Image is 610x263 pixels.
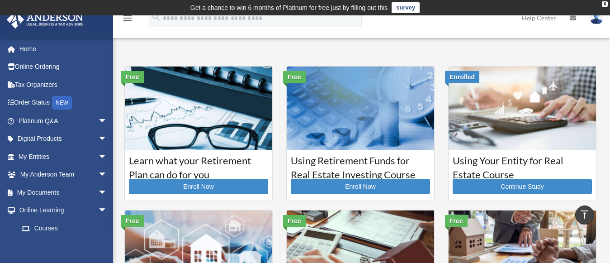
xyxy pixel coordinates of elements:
a: menu [122,16,133,24]
span: arrow_drop_down [98,130,116,148]
span: arrow_drop_down [98,112,116,130]
a: Courses [13,219,116,237]
i: vertical_align_top [579,209,590,220]
div: Free [121,71,144,83]
a: Enroll Now [291,179,430,194]
img: User Pic [590,11,603,24]
h3: Using Retirement Funds for Real Estate Investing Course [291,154,430,177]
div: Free [283,71,306,83]
div: close [602,1,608,7]
span: arrow_drop_down [98,148,116,166]
a: Online Learningarrow_drop_down [6,201,121,220]
i: search [151,12,161,22]
a: Continue Study [453,179,592,194]
a: Enroll Now [129,179,268,194]
div: Free [121,215,144,227]
a: Tax Organizers [6,76,121,94]
h3: Using Your Entity for Real Estate Course [453,154,592,177]
a: My Anderson Teamarrow_drop_down [6,166,121,184]
span: arrow_drop_down [98,183,116,202]
img: Anderson Advisors Platinum Portal [4,11,86,29]
div: Free [445,215,468,227]
a: Order StatusNEW [6,94,121,112]
a: My Entitiesarrow_drop_down [6,148,121,166]
span: arrow_drop_down [98,166,116,184]
a: Digital Productsarrow_drop_down [6,130,121,148]
div: Enrolled [445,71,479,83]
i: menu [122,13,133,24]
div: NEW [52,96,72,110]
a: vertical_align_top [575,206,594,225]
div: Free [283,215,306,227]
a: Platinum Q&Aarrow_drop_down [6,112,121,130]
a: Online Ordering [6,58,121,76]
div: Get a chance to win 6 months of Platinum for free just by filling out this [190,2,388,13]
a: survey [392,2,420,13]
a: Home [6,40,121,58]
a: My Documentsarrow_drop_down [6,183,121,201]
h3: Learn what your Retirement Plan can do for you [129,154,268,177]
span: arrow_drop_down [98,201,116,220]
